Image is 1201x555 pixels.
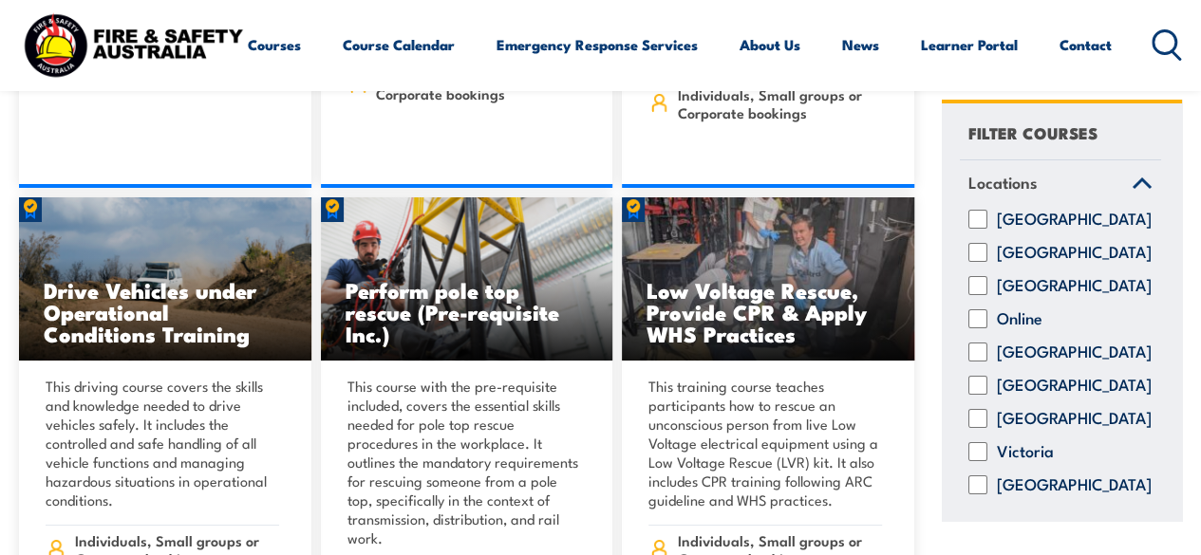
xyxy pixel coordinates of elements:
a: Contact [1060,22,1112,67]
img: Perform pole top rescue (Pre-requisite Inc.) [321,197,613,361]
a: Low Voltage Rescue, Provide CPR & Apply WHS Practices [622,197,914,361]
p: This training course teaches participants how to rescue an unconscious person from live Low Volta... [648,377,882,509]
h3: Low Voltage Rescue, Provide CPR & Apply WHS Practices [647,279,890,344]
img: Drive Vehicles under Operational Conditions TRAINING [19,197,311,361]
label: [GEOGRAPHIC_DATA] [997,376,1152,395]
h4: FILTER COURSES [968,120,1098,145]
img: Low Voltage Rescue, Provide CPR & Apply WHS Practices TRAINING [622,197,914,361]
a: Courses [248,22,301,67]
a: News [842,22,879,67]
a: Locations [960,160,1161,210]
label: [GEOGRAPHIC_DATA] [997,342,1152,361]
a: Emergency Response Services [497,22,698,67]
span: Individuals, Small groups or Corporate bookings [376,66,580,102]
h3: Perform pole top rescue (Pre-requisite Inc.) [346,279,589,344]
label: [GEOGRAPHIC_DATA] [997,276,1152,295]
label: [GEOGRAPHIC_DATA] [997,210,1152,229]
label: [GEOGRAPHIC_DATA] [997,409,1152,428]
a: Course Calendar [343,22,455,67]
span: Locations [968,170,1038,195]
span: Individuals, Small groups or Corporate bookings [678,85,882,121]
label: [GEOGRAPHIC_DATA] [997,475,1152,494]
label: Victoria [997,442,1054,461]
a: Learner Portal [921,22,1018,67]
a: About Us [740,22,800,67]
a: Drive Vehicles under Operational Conditions Training [19,197,311,361]
p: This course with the pre-requisite included, covers the essential skills needed for pole top resc... [347,377,581,547]
label: Online [997,309,1042,328]
h3: Drive Vehicles under Operational Conditions Training [44,279,287,344]
label: [GEOGRAPHIC_DATA] [997,243,1152,262]
p: This driving course covers the skills and knowledge needed to drive vehicles safely. It includes ... [46,377,279,509]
